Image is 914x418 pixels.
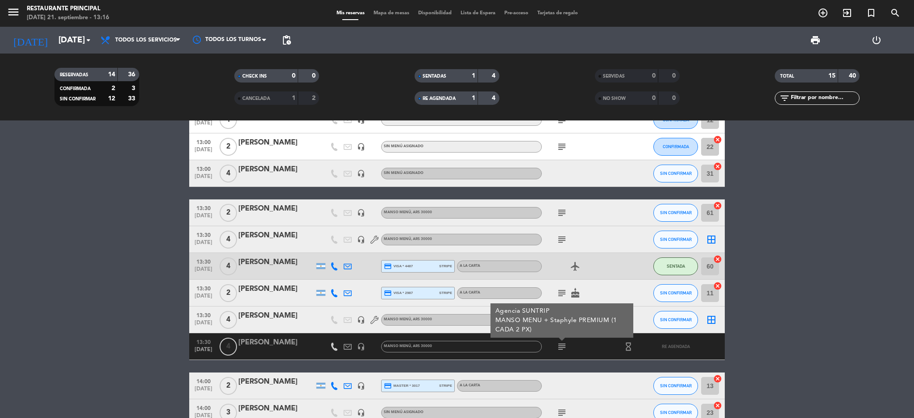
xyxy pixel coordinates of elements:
span: Mis reservas [332,11,369,16]
span: Sin menú asignado [384,410,424,414]
strong: 2 [312,95,317,101]
strong: 0 [312,73,317,79]
div: [PERSON_NAME] [238,376,314,388]
i: hourglass_empty [623,342,633,352]
i: headset_mic [357,316,365,324]
span: Sin menú asignado [384,171,424,175]
span: , ARS 30000 [411,318,432,321]
span: 13:30 [192,203,215,213]
span: Tarjetas de regalo [533,11,582,16]
span: Todos los servicios [115,37,177,43]
span: SENTADA [667,264,685,269]
strong: 3 [132,85,137,91]
span: [DATE] [192,147,215,157]
div: [PERSON_NAME] [238,403,314,414]
span: Lista de Espera [456,11,500,16]
span: 13:30 [192,256,215,266]
i: menu [7,5,20,19]
i: subject [557,407,567,418]
span: Disponibilidad [414,11,456,16]
span: 14:00 [192,402,215,413]
button: SIN CONFIRMAR [653,165,698,182]
strong: 12 [108,95,115,102]
span: stripe [439,383,452,389]
strong: 1 [292,95,295,101]
span: pending_actions [281,35,292,46]
span: [DATE] [192,240,215,250]
span: Sin menú asignado [384,145,424,148]
span: visa * 4487 [384,262,413,270]
span: SIN CONFIRMAR [660,290,692,295]
i: headset_mic [357,382,365,390]
span: RE AGENDADA [662,344,690,349]
span: , ARS 30000 [411,237,432,241]
span: 4 [220,338,237,356]
i: subject [557,207,567,218]
span: [DATE] [192,386,215,396]
span: SIN CONFIRMAR [60,97,96,101]
span: 13:30 [192,283,215,293]
span: A LA CARTA [460,264,480,268]
i: cancel [713,135,722,144]
i: arrow_drop_down [83,35,94,46]
strong: 0 [672,95,677,101]
button: CONFIRMADA [653,138,698,156]
strong: 14 [108,71,115,78]
div: [PERSON_NAME] [238,310,314,322]
span: [DATE] [192,347,215,357]
span: [DATE] [192,293,215,303]
span: A LA CARTA [460,291,480,294]
strong: 0 [652,95,656,101]
span: SIN CONFIRMAR [660,171,692,176]
i: headset_mic [357,409,365,417]
strong: 0 [652,73,656,79]
span: , ARS 30000 [411,211,432,214]
strong: 1 [472,95,475,101]
span: 2 [220,377,237,395]
span: CHECK INS [242,74,267,79]
i: credit_card [384,289,392,297]
strong: 40 [849,73,858,79]
span: [DATE] [192,120,215,130]
div: [PERSON_NAME] [238,137,314,149]
i: airplanemode_active [570,261,581,272]
button: RE AGENDADA [653,338,698,356]
div: Agencia SUNTRIP MANSO MENU + Staphyle PREMIUM (1 CADA 2 PX) [495,306,629,335]
div: [PERSON_NAME] [238,164,314,175]
i: subject [557,141,567,152]
span: stripe [439,290,452,296]
span: print [810,35,821,46]
span: MANSO MENÚ [384,211,432,214]
span: SIN CONFIRMAR [660,237,692,242]
strong: 0 [672,73,677,79]
div: [PERSON_NAME] [238,203,314,215]
span: CANCELADA [242,96,270,101]
span: SENTADAS [423,74,446,79]
div: Restaurante Principal [27,4,109,13]
span: MANSO MENÚ [384,344,432,348]
span: MANSO MENÚ [384,318,432,321]
i: credit_card [384,382,392,390]
span: CONFIRMADA [60,87,91,91]
span: 13:00 [192,163,215,174]
strong: 36 [128,71,137,78]
span: 4 [220,257,237,275]
span: 2 [220,284,237,302]
span: RE AGENDADA [423,96,456,101]
i: credit_card [384,262,392,270]
span: 13:30 [192,229,215,240]
span: Pre-acceso [500,11,533,16]
span: [DATE] [192,320,215,330]
i: cancel [713,255,722,264]
button: SIN CONFIRMAR [653,231,698,248]
i: subject [557,288,567,298]
span: 13:30 [192,310,215,320]
i: subject [557,341,567,352]
i: search [890,8,901,18]
span: 2 [220,138,237,156]
input: Filtrar por nombre... [790,93,859,103]
span: 14:00 [192,376,215,386]
strong: 33 [128,95,137,102]
button: SIN CONFIRMAR [653,284,698,302]
i: [DATE] [7,30,54,50]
